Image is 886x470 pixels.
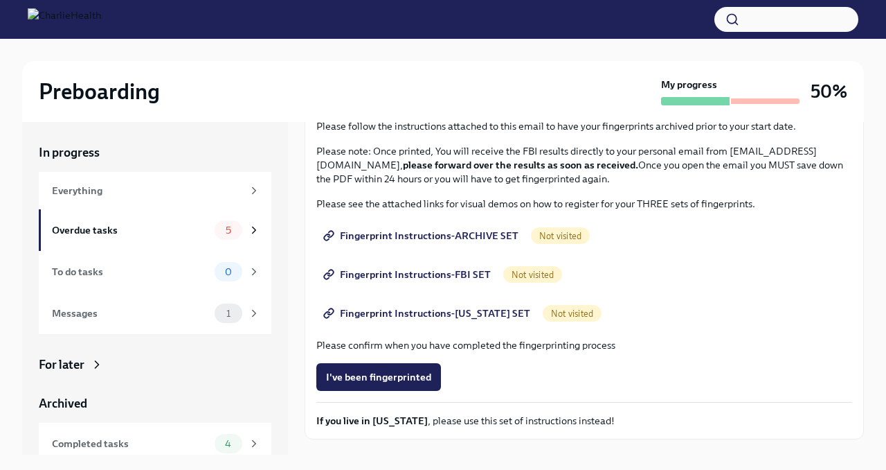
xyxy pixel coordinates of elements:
[503,270,562,280] span: Not visited
[39,423,271,464] a: Completed tasks4
[39,172,271,209] a: Everything
[39,209,271,251] a: Overdue tasks5
[39,293,271,334] a: Messages1
[316,414,852,428] p: , please use this set of instructions instead!
[52,264,209,279] div: To do tasks
[217,225,239,236] span: 5
[403,159,638,171] strong: please forward over the results as soon as received.
[316,261,500,288] a: Fingerprint Instructions-FBI SET
[326,229,518,243] span: Fingerprint Instructions-ARCHIVE SET
[316,119,852,133] p: Please follow the instructions attached to this email to have your fingerprints archived prior to...
[52,223,209,238] div: Overdue tasks
[543,308,602,319] span: Not visited
[531,231,590,241] span: Not visited
[217,439,239,449] span: 4
[811,79,847,104] h3: 50%
[28,8,101,31] img: CharlieHealth
[316,197,852,211] p: Please see the attached links for visual demos on how to register for your THREE sets of fingerpr...
[661,78,717,92] strong: My progress
[316,222,528,250] a: Fingerprint Instructions-ARCHIVE SET
[316,363,441,391] button: I've been fingerprinted
[52,183,242,198] div: Everything
[39,78,160,105] h2: Preboarding
[39,395,271,412] a: Archived
[217,267,240,277] span: 0
[326,370,431,384] span: I've been fingerprinted
[316,299,540,327] a: Fingerprint Instructions-[US_STATE] SET
[316,415,428,427] strong: If you live in [US_STATE]
[316,144,852,186] p: Please note: Once printed, You will receive the FBI results directly to your personal email from ...
[39,251,271,293] a: To do tasks0
[316,338,852,352] p: Please confirm when you have completed the fingerprinting process
[326,306,530,320] span: Fingerprint Instructions-[US_STATE] SET
[52,436,209,451] div: Completed tasks
[39,144,271,161] a: In progress
[39,356,271,373] a: For later
[326,268,491,281] span: Fingerprint Instructions-FBI SET
[218,308,239,319] span: 1
[52,306,209,321] div: Messages
[39,356,84,373] div: For later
